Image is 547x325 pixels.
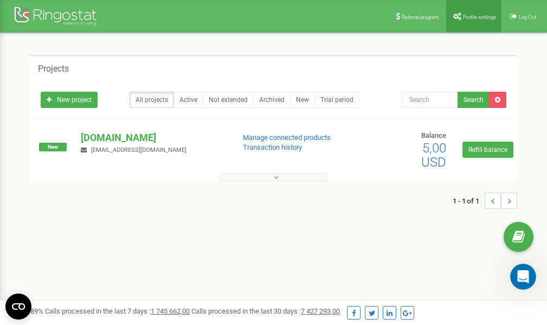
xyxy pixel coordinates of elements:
a: New project [41,92,98,108]
a: Transaction history [243,143,302,151]
span: 1 - 1 of 1 [453,193,485,209]
a: Refill balance [462,142,513,158]
a: Manage connected products [243,133,331,142]
span: New [39,143,67,151]
span: [EMAIL_ADDRESS][DOMAIN_NAME] [91,146,186,154]
span: Calls processed in the last 30 days : [191,307,340,315]
a: Archived [253,92,291,108]
span: 5,00 USD [421,141,446,170]
h5: Projects [38,64,69,74]
a: Active [173,92,203,108]
a: New [290,92,315,108]
p: [DOMAIN_NAME] [81,131,225,145]
u: 1 745 662,00 [151,307,190,315]
a: All projects [130,92,174,108]
button: Open CMP widget [5,294,31,320]
a: Not extended [203,92,254,108]
nav: ... [453,182,517,220]
u: 7 427 293,00 [301,307,340,315]
iframe: Intercom live chat [510,264,536,290]
span: Referral program [402,14,439,20]
span: Balance [421,131,446,139]
button: Search [458,92,490,108]
a: Trial period [314,92,359,108]
span: Calls processed in the last 7 days : [45,307,190,315]
span: Log Out [519,14,536,20]
span: Profile settings [463,14,496,20]
input: Search [402,92,458,108]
